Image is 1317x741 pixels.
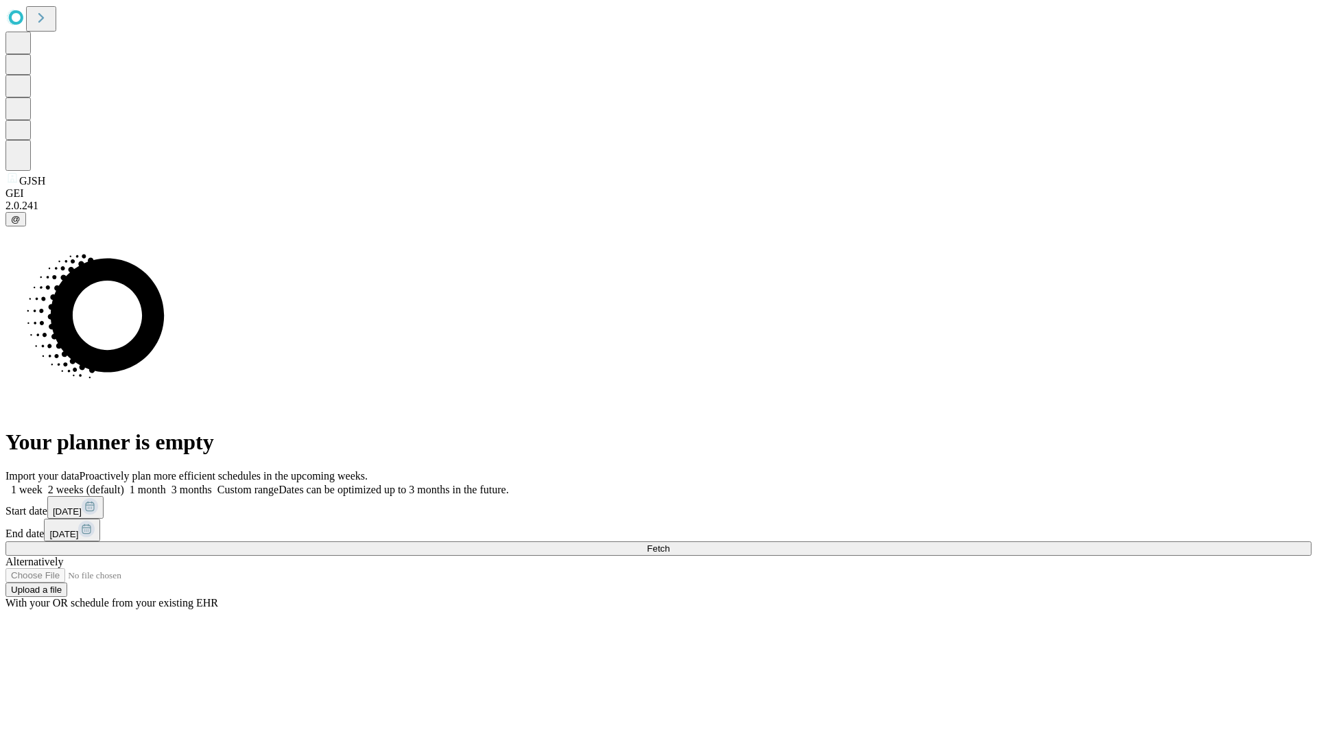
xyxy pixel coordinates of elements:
span: GJSH [19,175,45,187]
button: Fetch [5,541,1312,556]
span: 1 month [130,484,166,495]
div: End date [5,519,1312,541]
span: @ [11,214,21,224]
span: 2 weeks (default) [48,484,124,495]
span: Custom range [217,484,278,495]
h1: Your planner is empty [5,430,1312,455]
span: Import your data [5,470,80,482]
div: Start date [5,496,1312,519]
button: @ [5,212,26,226]
span: With your OR schedule from your existing EHR [5,597,218,609]
span: 3 months [171,484,212,495]
div: GEI [5,187,1312,200]
button: [DATE] [47,496,104,519]
span: [DATE] [53,506,82,517]
span: [DATE] [49,529,78,539]
span: Dates can be optimized up to 3 months in the future. [278,484,508,495]
span: 1 week [11,484,43,495]
span: Fetch [647,543,669,554]
button: [DATE] [44,519,100,541]
span: Alternatively [5,556,63,567]
div: 2.0.241 [5,200,1312,212]
span: Proactively plan more efficient schedules in the upcoming weeks. [80,470,368,482]
button: Upload a file [5,583,67,597]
